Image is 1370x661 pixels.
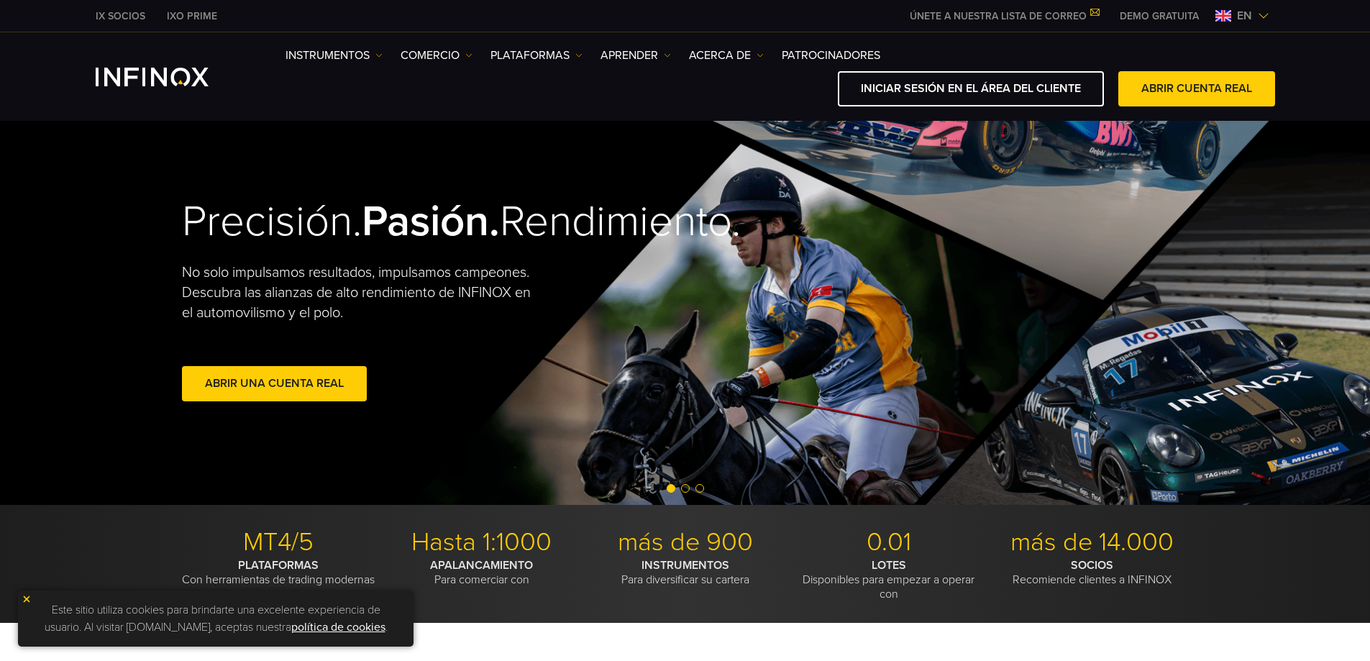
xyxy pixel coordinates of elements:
[238,558,319,573] font: PLATAFORMAS
[167,10,217,22] font: IXO PRIME
[910,10,1087,22] font: ÚNETE A NUESTRA LISTA DE CORREO
[291,620,385,634] a: política de cookies
[182,366,367,401] a: Abrir una cuenta real
[490,48,570,63] font: PLATAFORMAS
[182,196,362,247] font: Precisión.
[838,71,1104,106] a: INICIAR SESIÓN EN EL ÁREA DEL CLIENTE
[156,9,228,24] a: INFINOX
[401,48,460,63] font: COMERCIO
[782,48,880,63] font: PATROCINADORES
[45,603,380,634] font: Este sitio utiliza cookies para brindarte una excelente experiencia de usuario. Al visitar [DOMAI...
[1010,526,1174,557] font: más de 14.000
[286,48,370,63] font: Instrumentos
[1118,71,1275,106] a: ABRIR CUENTA REAL
[411,526,552,557] font: Hasta 1:1000
[430,558,533,573] font: APALANCAMIENTO
[182,264,531,322] font: No solo impulsamos resultados, impulsamos campeones. Descubra las alianzas de alto rendimiento de...
[205,376,344,391] font: Abrir una cuenta real
[401,47,472,64] a: COMERCIO
[362,196,500,247] font: Pasión.
[1141,81,1252,96] font: ABRIR CUENTA REAL
[782,47,880,64] a: PATROCINADORES
[286,47,383,64] a: Instrumentos
[500,196,741,247] font: Rendimiento.
[96,10,145,22] font: IX SOCIOS
[1071,558,1113,573] font: SOCIOS
[695,484,704,493] span: Ir a la diapositiva 3
[689,48,751,63] font: ACERCA DE
[667,484,675,493] span: Ir a la diapositiva 1
[1237,9,1252,23] font: en
[803,573,974,601] font: Disponibles para empezar a operar con
[434,573,529,587] font: Para comerciar con
[867,526,911,557] font: 0.01
[490,47,583,64] a: PLATAFORMAS
[899,10,1109,22] a: ÚNETE A NUESTRA LISTA DE CORREO
[618,526,753,557] font: más de 900
[22,594,32,604] img: icono de cierre amarillo
[681,484,690,493] span: Ir a la diapositiva 2
[600,48,658,63] font: Aprender
[182,573,375,587] font: Con herramientas de trading modernas
[243,526,314,557] font: MT4/5
[861,81,1081,96] font: INICIAR SESIÓN EN EL ÁREA DEL CLIENTE
[385,620,388,634] font: .
[872,558,906,573] font: LOTES
[1120,10,1199,22] font: DEMO GRATUITA
[1013,573,1172,587] font: Recomiende clientes a INFINOX
[96,68,242,86] a: Logotipo de INFINOX
[621,573,749,587] font: Para diversificar su cartera
[641,558,729,573] font: INSTRUMENTOS
[689,47,764,64] a: ACERCA DE
[600,47,671,64] a: Aprender
[1109,9,1210,24] a: MENÚ INFINOX
[85,9,156,24] a: INFINOX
